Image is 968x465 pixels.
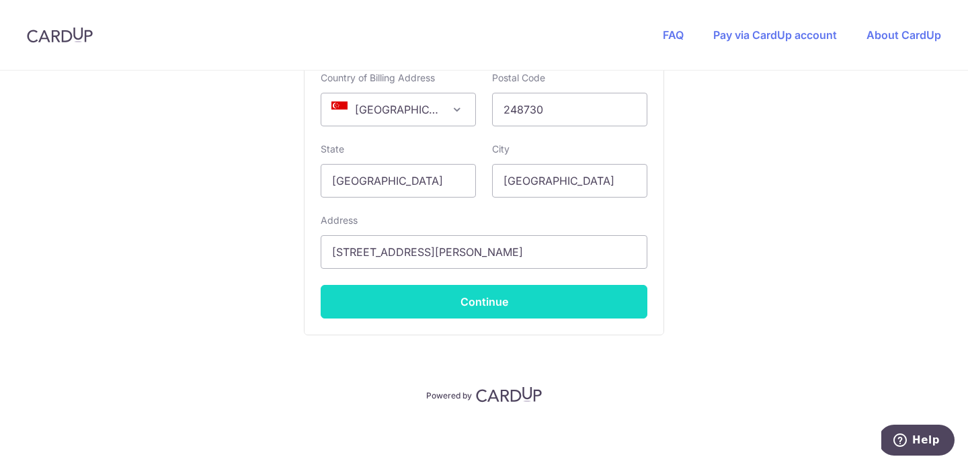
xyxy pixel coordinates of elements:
[713,28,837,42] a: Pay via CardUp account
[476,386,542,403] img: CardUp
[321,214,358,227] label: Address
[492,142,510,156] label: City
[426,388,472,401] p: Powered by
[321,71,435,85] label: Country of Billing Address
[321,93,476,126] span: Singapore
[881,425,955,458] iframe: Opens a widget where you can find more information
[321,93,475,126] span: Singapore
[492,93,647,126] input: Example 123456
[321,142,344,156] label: State
[492,71,545,85] label: Postal Code
[663,28,684,42] a: FAQ
[866,28,941,42] a: About CardUp
[27,27,93,43] img: CardUp
[321,285,647,319] button: Continue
